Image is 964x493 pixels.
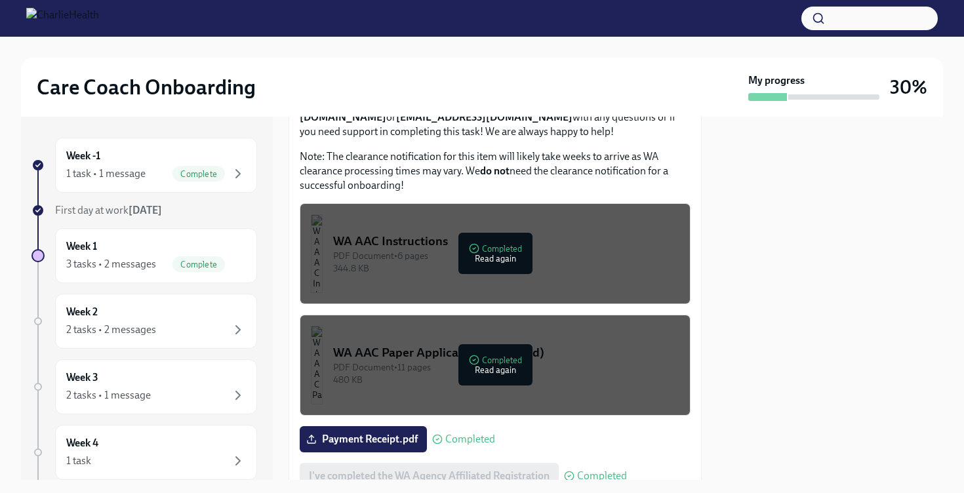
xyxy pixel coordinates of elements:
span: First day at work [55,204,162,216]
div: PDF Document • 6 pages [333,250,679,262]
a: Week 41 task [31,425,257,480]
h6: Week -1 [66,149,100,163]
span: Completed [577,471,627,481]
button: WA AAC InstructionsPDF Document•6 pages344.8 KBCompletedRead again [300,203,691,304]
span: Complete [172,260,225,269]
div: 2 tasks • 2 messages [66,323,156,337]
div: 3 tasks • 2 messages [66,257,156,271]
div: PDF Document • 11 pages [333,361,679,374]
h2: Care Coach Onboarding [37,74,256,100]
h6: Week 3 [66,370,98,385]
strong: [DATE] [129,204,162,216]
div: 1 task • 1 message [66,167,146,181]
a: Week 32 tasks • 1 message [31,359,257,414]
label: Payment Receipt.pdf [300,426,427,452]
a: Week -11 task • 1 messageComplete [31,138,257,193]
div: 2 tasks • 1 message [66,388,151,403]
div: 480 KB [333,374,679,386]
a: First day at work[DATE] [31,203,257,218]
h6: Week 4 [66,436,98,450]
div: WA AAC Paper Application (if needed) [333,344,679,361]
span: Complete [172,169,225,179]
a: Week 13 tasks • 2 messagesComplete [31,228,257,283]
h6: Week 2 [66,305,98,319]
span: Completed [445,434,495,444]
a: Week 22 tasks • 2 messages [31,294,257,349]
strong: [EMAIL_ADDRESS][DOMAIN_NAME] [396,111,572,123]
strong: My progress [748,73,805,88]
img: WA AAC Paper Application (if needed) [311,326,323,404]
h3: 30% [890,75,927,99]
strong: [EMAIL_ADDRESS][PERSON_NAME][DOMAIN_NAME] [300,96,558,123]
button: WA AAC Paper Application (if needed)PDF Document•11 pages480 KBCompletedRead again [300,315,691,416]
p: Please reach out to or with any questions or if you need support in completing this task! We are ... [300,96,691,139]
img: CharlieHealth [26,8,99,29]
div: WA AAC Instructions [333,233,679,250]
p: Note: The clearance notification for this item will likely take weeks to arrive as WA clearance p... [300,149,691,193]
img: WA AAC Instructions [311,214,323,293]
div: 344.8 KB [333,262,679,275]
div: 1 task [66,454,91,468]
strong: do not [480,165,510,177]
span: Payment Receipt.pdf [309,433,418,446]
h6: Week 1 [66,239,97,254]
